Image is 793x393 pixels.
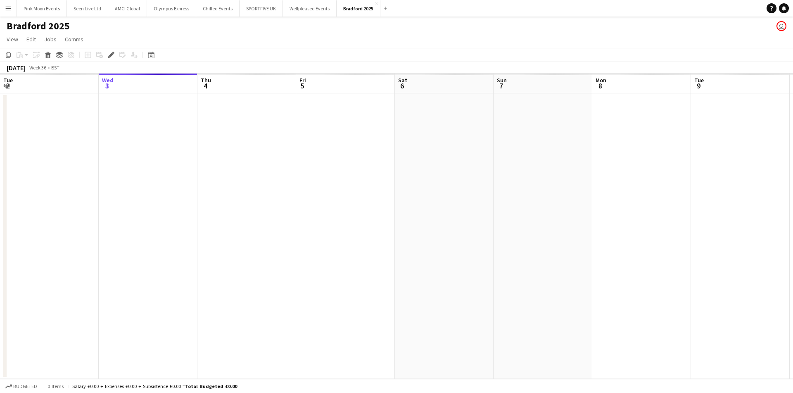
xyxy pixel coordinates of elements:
span: Tue [694,76,704,84]
button: Olympus Express [147,0,196,17]
app-user-avatar: Dominic Riley [776,21,786,31]
span: 9 [693,81,704,91]
button: Pink Moon Events [17,0,67,17]
span: 0 items [45,383,65,389]
span: Sun [497,76,507,84]
span: Tue [3,76,13,84]
h1: Bradford 2025 [7,20,70,32]
div: [DATE] [7,64,26,72]
div: BST [51,64,59,71]
span: Week 36 [27,64,48,71]
span: Budgeted [13,383,37,389]
span: Thu [201,76,211,84]
a: View [3,34,21,45]
span: 7 [496,81,507,91]
span: Total Budgeted £0.00 [185,383,237,389]
span: 4 [199,81,211,91]
span: Jobs [44,36,57,43]
span: Comms [65,36,83,43]
span: Fri [299,76,306,84]
span: Mon [596,76,606,84]
button: Budgeted [4,382,38,391]
div: Salary £0.00 + Expenses £0.00 + Subsistence £0.00 = [72,383,237,389]
a: Edit [23,34,39,45]
button: AMCI Global [108,0,147,17]
a: Jobs [41,34,60,45]
span: 5 [298,81,306,91]
button: Wellpleased Events [283,0,337,17]
span: 2 [2,81,13,91]
span: View [7,36,18,43]
button: SPORTFIVE UK [240,0,283,17]
span: Sat [398,76,407,84]
span: Edit [26,36,36,43]
button: Seen Live Ltd [67,0,108,17]
button: Chilled Events [196,0,240,17]
a: Comms [62,34,87,45]
span: Wed [102,76,114,84]
span: 3 [101,81,114,91]
span: 8 [594,81,606,91]
button: Bradford 2025 [337,0,380,17]
span: 6 [397,81,407,91]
